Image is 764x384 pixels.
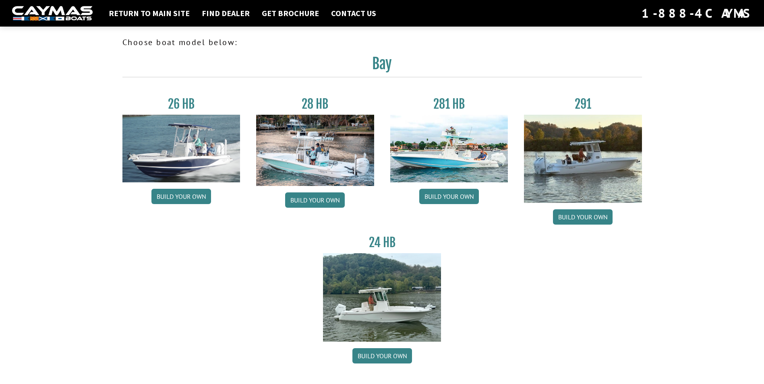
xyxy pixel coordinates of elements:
[122,97,240,111] h3: 26 HB
[105,8,194,19] a: Return to main site
[524,97,642,111] h3: 291
[323,235,441,250] h3: 24 HB
[151,189,211,204] a: Build your own
[327,8,380,19] a: Contact Us
[198,8,254,19] a: Find Dealer
[524,115,642,203] img: 291_Thumbnail.jpg
[285,192,345,208] a: Build your own
[419,189,479,204] a: Build your own
[256,97,374,111] h3: 28 HB
[642,4,752,22] div: 1-888-4CAYMAS
[553,209,613,225] a: Build your own
[258,8,323,19] a: Get Brochure
[390,115,508,182] img: 28-hb-twin.jpg
[122,55,642,77] h2: Bay
[12,6,93,21] img: white-logo-c9c8dbefe5ff5ceceb0f0178aa75bf4bb51f6bca0971e226c86eb53dfe498488.png
[390,97,508,111] h3: 281 HB
[122,115,240,182] img: 26_new_photo_resized.jpg
[122,36,642,48] p: Choose boat model below:
[352,348,412,363] a: Build your own
[256,115,374,186] img: 28_hb_thumbnail_for_caymas_connect.jpg
[323,253,441,341] img: 24_HB_thumbnail.jpg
